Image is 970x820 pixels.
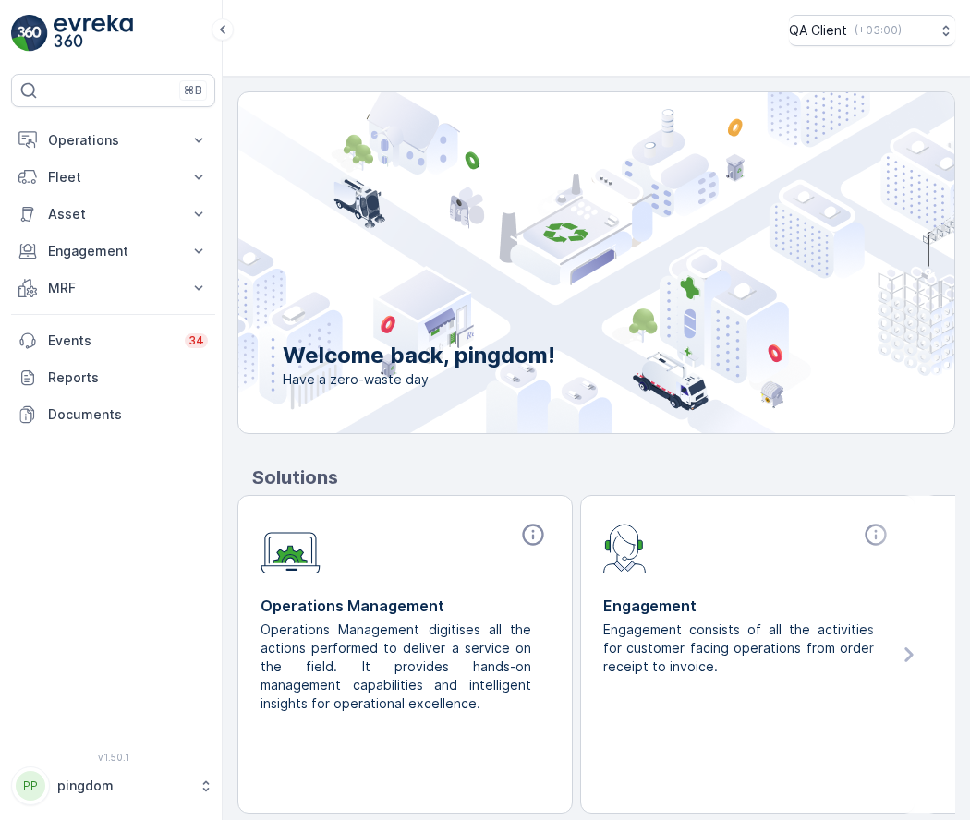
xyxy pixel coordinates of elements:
p: ⌘B [184,83,202,98]
div: PP [16,771,45,801]
img: module-icon [603,522,647,573]
p: MRF [48,279,178,297]
p: Engagement [603,595,892,617]
p: ( +03:00 ) [855,23,902,38]
p: Events [48,332,174,350]
a: Reports [11,359,215,396]
p: Reports [48,368,208,387]
button: Fleet [11,159,215,196]
img: city illustration [155,92,954,433]
p: 34 [188,333,204,348]
img: logo_light-DOdMpM7g.png [54,15,133,52]
img: logo [11,15,48,52]
p: Solutions [252,464,955,491]
p: QA Client [789,21,847,40]
p: Engagement consists of all the activities for customer facing operations from order receipt to in... [603,621,878,676]
a: Documents [11,396,215,433]
p: Engagement [48,242,178,260]
p: Operations Management digitises all the actions performed to deliver a service on the field. It p... [261,621,535,713]
span: v 1.50.1 [11,752,215,763]
button: Operations [11,122,215,159]
p: Documents [48,405,208,424]
p: Fleet [48,168,178,187]
button: Engagement [11,233,215,270]
button: PPpingdom [11,766,215,805]
a: Events34 [11,322,215,359]
p: Operations [48,131,178,150]
button: Asset [11,196,215,233]
span: Have a zero-waste day [283,370,555,389]
p: Operations Management [261,595,550,617]
p: pingdom [57,777,189,795]
button: MRF [11,270,215,307]
button: QA Client(+03:00) [789,15,955,46]
img: module-icon [261,522,321,574]
p: Asset [48,205,178,223]
p: Welcome back, pingdom! [283,341,555,370]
